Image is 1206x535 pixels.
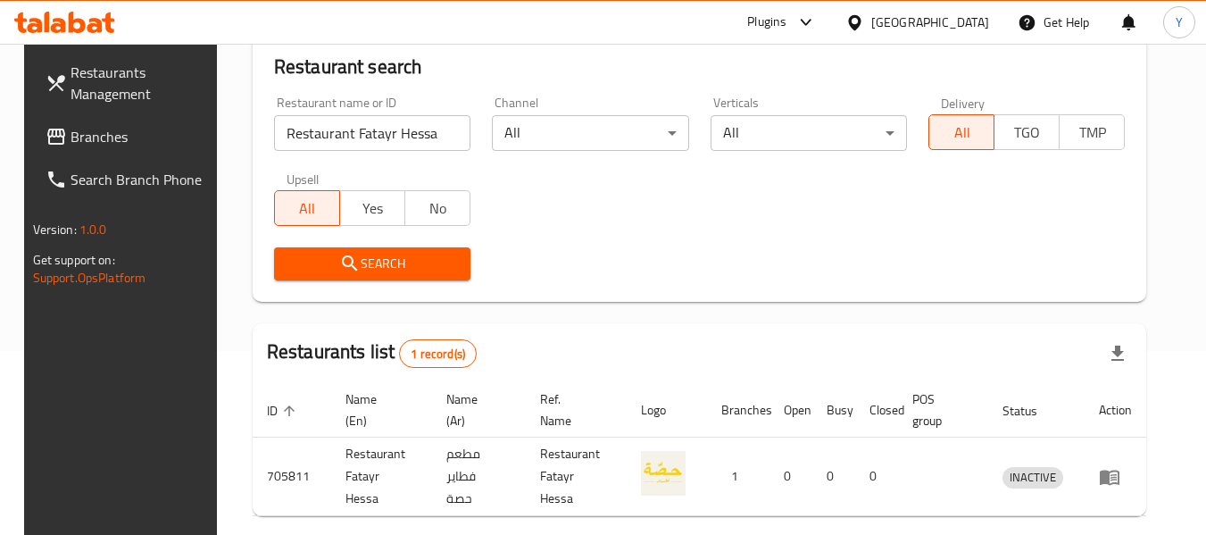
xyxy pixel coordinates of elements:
span: Yes [347,196,398,222]
button: All [274,190,340,226]
div: All [711,115,907,151]
th: Action [1085,383,1146,438]
button: All [928,114,994,150]
table: enhanced table [253,383,1147,516]
div: Menu [1099,466,1132,488]
input: Search for restaurant name or ID.. [274,115,470,151]
span: No [412,196,463,222]
span: Version: [33,218,77,241]
span: Branches [71,126,212,147]
button: Yes [339,190,405,226]
h2: Restaurant search [274,54,1126,80]
span: INACTIVE [1002,467,1063,488]
button: TGO [994,114,1060,150]
span: Restaurants Management [71,62,212,104]
span: Ref. Name [540,389,605,431]
div: All [492,115,688,151]
button: Search [274,247,470,280]
span: All [936,120,987,146]
span: Search Branch Phone [71,169,212,190]
span: TMP [1067,120,1118,146]
th: Busy [812,383,855,438]
div: INACTIVE [1002,467,1063,489]
a: Search Branch Phone [31,158,226,201]
a: Branches [31,115,226,158]
h2: Restaurants list [267,339,477,368]
td: 0 [812,438,855,516]
th: Open [769,383,812,438]
span: POS group [912,389,967,431]
div: Plugins [747,12,786,33]
span: ID [267,400,301,422]
span: 1 record(s) [400,346,476,363]
td: 705811 [253,438,331,516]
span: Status [1002,400,1060,422]
td: Restaurant Fatayr Hessa [331,438,432,516]
td: مطعم فطاير حصة [432,438,526,516]
div: [GEOGRAPHIC_DATA] [871,13,989,32]
span: 1.0.0 [79,218,107,241]
div: Total records count [399,339,477,368]
button: No [404,190,470,226]
th: Logo [627,383,707,438]
td: 0 [855,438,898,516]
a: Restaurants Management [31,51,226,115]
label: Delivery [941,96,986,109]
td: 0 [769,438,812,516]
label: Upsell [287,172,320,185]
td: Restaurant Fatayr Hessa [526,438,627,516]
span: Get support on: [33,248,115,272]
th: Closed [855,383,898,438]
span: Search [288,253,456,275]
span: Name (En) [345,389,411,431]
span: All [282,196,333,222]
span: Y [1176,13,1183,32]
a: Support.OpsPlatform [33,266,146,289]
th: Branches [707,383,769,438]
button: TMP [1059,114,1125,150]
td: 1 [707,438,769,516]
div: Export file [1096,332,1139,375]
span: TGO [1002,120,1052,146]
span: Name (Ar) [446,389,504,431]
img: Restaurant Fatayr Hessa [641,451,686,496]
